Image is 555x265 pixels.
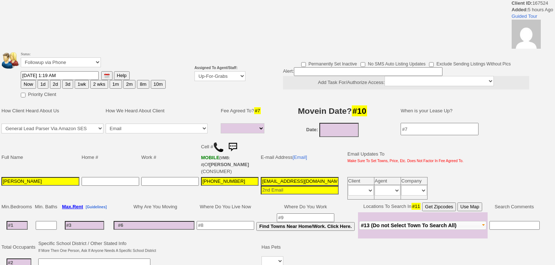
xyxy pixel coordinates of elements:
[80,139,140,176] td: Home #
[255,201,356,212] td: Where Do You Work
[114,71,130,80] button: Help
[348,177,374,185] td: Client
[261,186,339,194] input: 2nd Email
[457,202,482,211] button: Use Map
[422,202,456,211] button: Get Zipcodes
[201,155,230,167] b: T-Mobile USA, Inc.
[277,213,334,222] input: #9
[363,204,482,209] nobr: Locations To Search In
[114,221,194,230] input: #6
[0,139,80,176] td: Full Name
[361,59,425,67] label: No SMS Auto Listing Updates
[21,80,36,89] button: Now
[113,201,196,212] td: Why Are You Moving
[2,52,24,69] img: people.png
[62,204,83,209] b: Max.
[412,203,421,210] span: #11
[86,204,107,209] a: [Guidelines]
[201,155,220,160] font: MOBILE
[512,7,528,12] b: Added:
[38,80,48,89] button: 1d
[347,159,464,163] font: Make Sure To Set Towns, Price, Etc. Does Not Factor In Fee Agreed To.
[256,222,355,231] button: Find Towns Near Home/Work. Click Here.
[21,93,25,97] input: Priority Client
[401,177,428,185] td: Company
[110,80,122,89] button: 1m
[75,80,89,89] button: 1wk
[21,52,101,65] font: Status:
[140,139,200,176] td: Work #
[273,104,393,117] h3: Movein Date?
[200,139,260,176] td: Cell # Of (CONSUMER)
[292,154,307,160] a: [Email]
[196,201,255,212] td: Where Do You Live Now
[72,204,83,209] span: Rent
[194,66,237,70] b: Assigned To Agent/Staff:
[512,20,541,49] img: 40e73a033922274ef401a1b6e001818d
[261,177,339,186] input: 1st Email - Question #0
[429,62,434,67] input: Exclude Sending Listings Without Pics
[123,80,135,89] button: 2m
[306,127,318,132] b: Date:
[65,221,104,230] input: #3
[0,201,34,212] td: Min.
[283,76,529,89] center: Add Task For/Authorize Access:
[254,107,261,114] span: #7
[62,80,73,89] button: 3d
[38,249,156,253] font: If More Then One Person, Ask If Anyone Needs A Specific School District
[34,201,58,212] td: Min. Baths
[209,162,249,167] b: [PERSON_NAME]
[342,139,465,176] td: Email Updates To
[512,13,538,19] a: Guided Tour
[197,221,254,230] input: #8
[260,139,340,176] td: E-mail Address
[401,123,479,135] input: #7
[361,62,365,67] input: No SMS Auto Listing Updates
[104,73,110,79] img: [calendar icon]
[213,142,224,153] img: call.png
[374,177,401,185] td: Agent
[21,89,56,98] label: Priority Client
[151,80,166,89] button: 10m
[86,205,107,209] b: [Guidelines]
[488,201,541,212] td: Search Comments
[429,59,511,67] label: Exclude Sending Listings Without Pics
[105,100,216,122] td: How We Heard About Client
[359,221,487,230] button: #13 (Do not Select Town To Search All)
[220,100,268,122] td: Fee Agreed To?
[37,239,157,255] td: Specific School District / Other Stated Info
[352,105,367,116] span: #10
[283,67,529,89] div: Alert:
[225,140,240,154] img: sms.png
[11,204,32,209] span: Bedrooms
[512,0,532,6] b: Client ID:
[361,222,457,228] span: #13 (Do not Select Town To Search All)
[393,100,541,122] td: When is your Lease Up?
[301,59,357,67] label: Permanently Set Inactive
[137,80,149,89] button: 8m
[7,221,28,230] input: #1
[0,100,105,122] td: How Client Heard About Us
[0,239,37,255] td: Total Occupants
[90,80,108,89] button: 2 wks
[301,62,306,67] input: Permanently Set Inactive
[50,80,61,89] button: 2d
[260,239,284,255] td: Has Pets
